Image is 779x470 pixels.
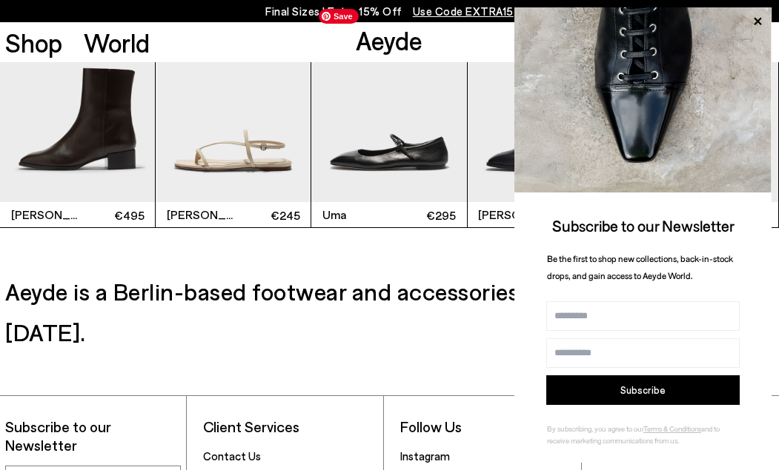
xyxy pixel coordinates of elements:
li: Follow Us [400,417,575,436]
button: Subscribe [546,375,740,405]
p: Subscribe to our Newsletter [5,417,180,454]
a: Instagram [400,449,450,463]
span: Uma [322,206,389,224]
span: By subscribing, you agree to our [547,424,643,433]
span: [PERSON_NAME] [478,206,545,224]
a: Terms & Conditions [643,424,701,433]
span: [PERSON_NAME] [11,206,78,224]
span: €295 [389,206,456,224]
a: Aeyde [356,24,422,56]
a: World [84,30,150,56]
span: Be the first to shop new collections, back-in-stock drops, and gain access to Aeyde World. [547,253,733,281]
h3: Aeyde is a Berlin-based footwear and accessories house founded in [DATE]. [5,271,774,352]
span: Save [319,9,359,24]
a: Shop [5,30,62,56]
span: €245 [233,206,300,224]
span: Navigate to /collections/ss25-final-sizes [413,4,514,18]
span: Subscribe to our Newsletter [552,216,735,235]
img: ca3f721fb6ff708a270709c41d776025.jpg [514,7,772,192]
span: €495 [78,206,145,224]
p: Final Sizes | Extra 15% Off [265,2,514,21]
a: Contact Us [203,449,261,463]
span: [PERSON_NAME] [167,206,233,224]
li: Client Services [203,417,378,436]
